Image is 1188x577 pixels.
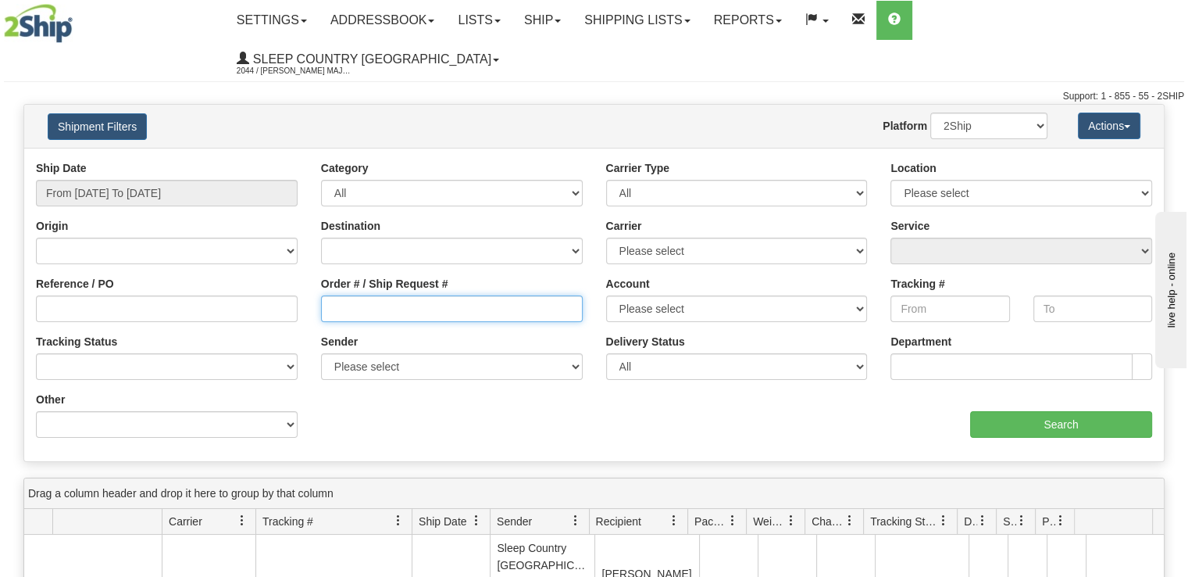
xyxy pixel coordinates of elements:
label: Destination [321,218,380,234]
input: To [1033,296,1152,322]
label: Location [890,160,936,176]
label: Carrier Type [606,160,669,176]
span: Sender [497,514,532,529]
div: grid grouping header [24,478,1164,509]
label: Tracking # [890,276,944,292]
label: Account [606,276,650,292]
a: Sender filter column settings [562,507,589,534]
a: Recipient filter column settings [661,507,687,534]
label: Ship Date [36,160,87,176]
label: Department [890,334,951,349]
span: Packages [694,514,727,529]
label: Sender [321,334,358,349]
label: Tracking Status [36,334,117,349]
label: Platform [883,118,927,134]
span: Ship Date [419,514,466,529]
a: Ship [512,1,573,40]
label: Service [890,218,929,234]
a: Sleep Country [GEOGRAPHIC_DATA] 2044 / [PERSON_NAME] Major [PERSON_NAME] [225,40,511,79]
span: Tracking Status [870,514,938,529]
a: Carrier filter column settings [229,507,255,534]
label: Carrier [606,218,642,234]
span: Shipment Issues [1003,514,1016,529]
a: Tracking Status filter column settings [930,507,957,534]
a: Lists [446,1,512,40]
button: Shipment Filters [48,113,147,140]
a: Tracking # filter column settings [385,507,412,534]
label: Origin [36,218,68,234]
label: Delivery Status [606,334,685,349]
a: Addressbook [319,1,447,40]
a: Ship Date filter column settings [463,507,490,534]
a: Reports [702,1,794,40]
span: Charge [812,514,844,529]
span: Recipient [596,514,641,529]
a: Weight filter column settings [778,507,804,534]
button: Actions [1078,113,1140,139]
span: Sleep Country [GEOGRAPHIC_DATA] [249,52,491,66]
label: Category [321,160,369,176]
a: Settings [225,1,319,40]
input: From [890,296,1009,322]
a: Shipping lists [573,1,701,40]
input: Search [970,411,1152,438]
div: live help - online [12,13,144,25]
span: Pickup Status [1042,514,1055,529]
span: Tracking # [262,514,313,529]
label: Other [36,392,65,407]
a: Shipment Issues filter column settings [1008,507,1035,534]
label: Reference / PO [36,276,114,292]
label: Order # / Ship Request # [321,276,448,292]
a: Packages filter column settings [719,507,746,534]
a: Pickup Status filter column settings [1047,507,1074,534]
a: Delivery Status filter column settings [969,507,996,534]
span: Weight [753,514,786,529]
div: Support: 1 - 855 - 55 - 2SHIP [4,90,1184,103]
iframe: chat widget [1152,209,1186,368]
span: Delivery Status [964,514,977,529]
span: Carrier [169,514,202,529]
img: logo2044.jpg [4,4,73,43]
span: 2044 / [PERSON_NAME] Major [PERSON_NAME] [237,63,354,79]
a: Charge filter column settings [837,507,863,534]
